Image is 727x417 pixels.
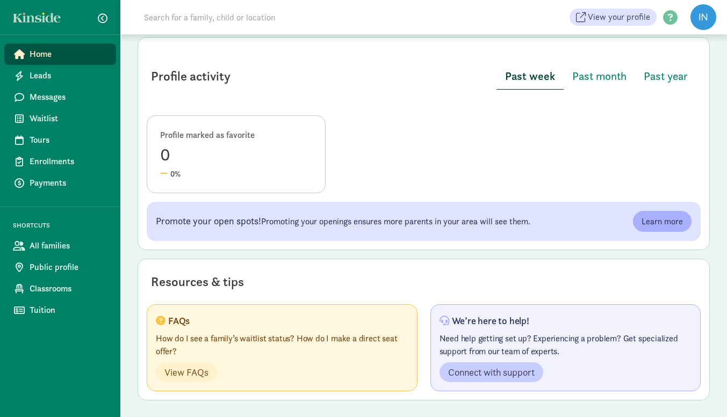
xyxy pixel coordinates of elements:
[4,86,116,108] a: Messages
[30,134,107,147] span: Tours
[4,151,116,172] a: Enrollments
[4,235,116,257] a: All families
[644,68,688,85] span: Past year
[440,332,692,358] p: Need help getting set up? Experiencing a problem? Get specialized support from our team of experts.
[30,69,107,82] span: Leads
[452,314,529,327] p: We’re here to help!
[4,257,116,278] a: Public profile
[30,239,107,252] span: All families
[4,172,116,194] a: Payments
[160,167,312,180] div: 0%
[30,91,107,104] span: Messages
[635,63,696,89] button: Past year
[4,278,116,299] a: Classrooms
[30,112,107,125] span: Waitlist
[168,314,190,327] p: FAQs
[4,108,116,129] a: Waitlist
[30,48,107,61] span: Home
[4,43,116,65] a: Home
[30,282,107,295] span: Classrooms
[633,211,692,232] a: Learn more
[4,129,116,151] a: Tours
[4,299,116,321] a: Tuition
[156,332,408,358] p: How do I see a family’s waitlist status? How do I make a direct seat offer?
[160,129,312,142] div: Profile marked as favorite
[156,215,261,227] span: Promote your open spots!
[440,362,543,382] a: Connect with support
[151,67,231,86] div: Profile activity
[164,365,208,379] span: View FAQs
[156,362,217,382] a: View FAQs
[448,365,535,379] span: Connect with support
[30,304,107,317] span: Tuition
[4,65,116,86] a: Leads
[496,63,564,90] button: Past week
[30,261,107,274] span: Public profile
[160,142,312,167] div: 0
[138,6,439,28] input: Search for a family, child or location
[564,63,635,89] button: Past month
[30,155,107,168] span: Enrollments
[642,215,683,228] span: Learn more
[572,68,627,85] span: Past month
[588,11,650,24] span: View your profile
[570,9,657,26] a: View your profile
[30,177,107,189] span: Payments
[673,365,727,417] iframe: Chat Widget
[505,68,555,85] span: Past week
[156,215,530,228] p: Promoting your openings ensures more parents in your area will see them.
[151,272,244,291] div: Resources & tips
